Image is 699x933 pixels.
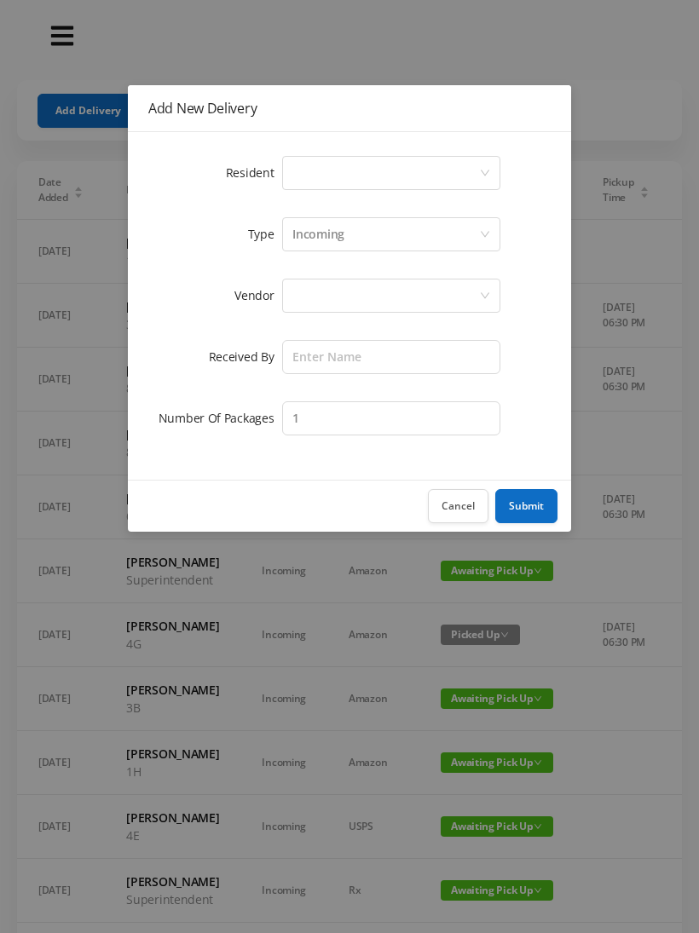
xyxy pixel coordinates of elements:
label: Vendor [234,287,282,303]
div: Incoming [292,218,344,251]
input: Enter Name [282,340,500,374]
i: icon: down [480,168,490,180]
label: Number Of Packages [159,410,283,426]
form: Add New Delivery [148,153,551,439]
label: Resident [226,164,283,181]
label: Type [248,226,283,242]
label: Received By [209,348,283,365]
i: icon: down [480,229,490,241]
button: Submit [495,489,557,523]
i: icon: down [480,291,490,302]
button: Cancel [428,489,488,523]
div: Add New Delivery [148,99,551,118]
